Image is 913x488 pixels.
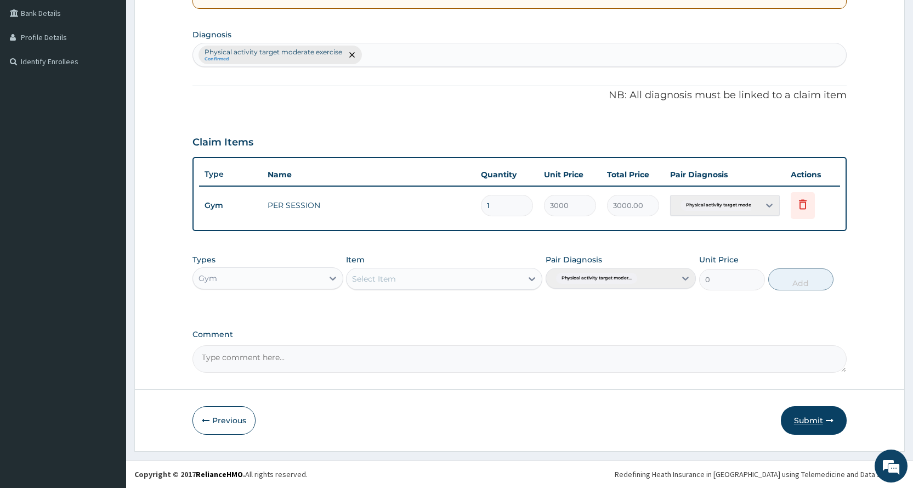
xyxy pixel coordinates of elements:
[475,164,538,186] th: Quantity
[199,195,262,216] td: Gym
[262,164,475,186] th: Name
[768,268,833,290] button: Add
[192,88,847,103] p: NB: All diagnosis must be linked to a claim item
[192,330,847,339] label: Comment
[192,137,253,149] h3: Claim Items
[57,61,184,76] div: Chat with us now
[20,55,44,82] img: d_794563401_company_1708531726252_794563401
[199,273,217,284] div: Gym
[126,460,913,488] footer: All rights reserved.
[64,138,151,249] span: We're online!
[665,164,785,186] th: Pair Diagnosis
[199,164,262,184] th: Type
[602,164,665,186] th: Total Price
[134,469,245,479] strong: Copyright © 2017 .
[192,29,231,40] label: Diagnosis
[615,469,905,480] div: Redefining Heath Insurance in [GEOGRAPHIC_DATA] using Telemedicine and Data Science!
[196,469,243,479] a: RelianceHMO
[781,406,847,435] button: Submit
[546,254,602,265] label: Pair Diagnosis
[192,255,216,265] label: Types
[262,194,475,216] td: PER SESSION
[346,254,365,265] label: Item
[180,5,206,32] div: Minimize live chat window
[192,406,256,435] button: Previous
[352,273,396,284] div: Select Item
[785,164,840,186] th: Actions
[5,300,209,338] textarea: Type your message and hit 'Enter'
[699,254,739,265] label: Unit Price
[538,164,602,186] th: Unit Price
